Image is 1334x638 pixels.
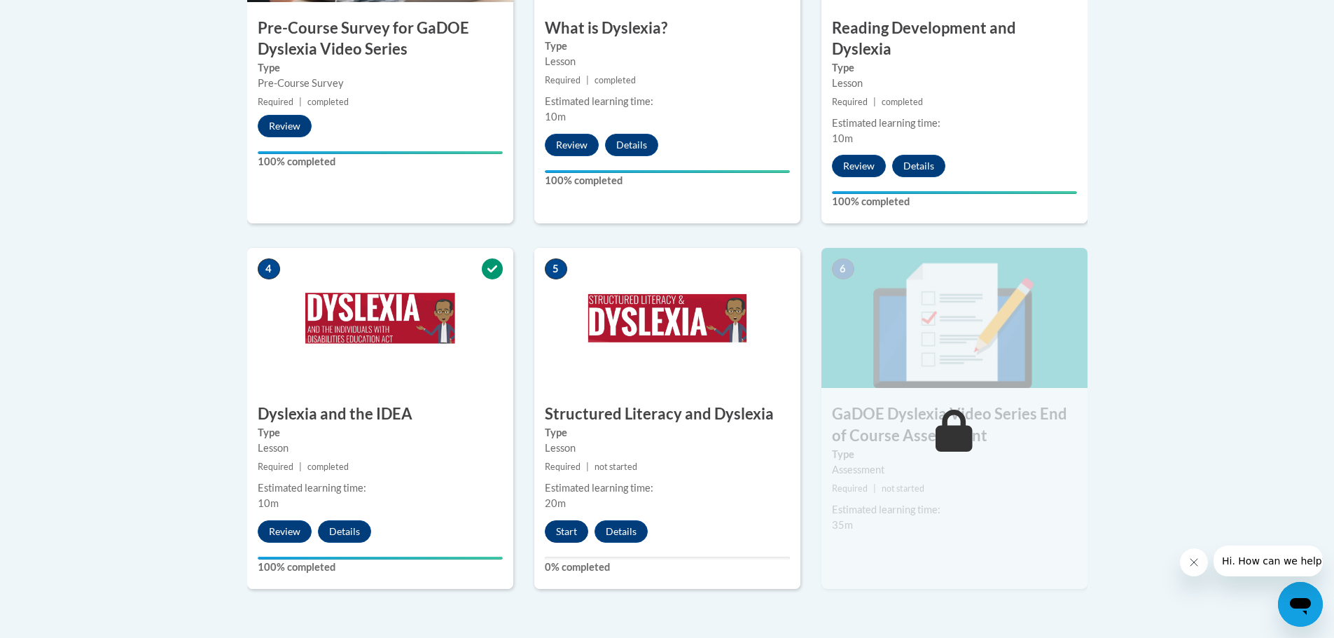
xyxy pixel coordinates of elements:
[258,441,503,456] div: Lesson
[247,18,513,61] h3: Pre-Course Survey for GaDOE Dyslexia Video Series
[832,155,886,177] button: Review
[545,462,581,472] span: Required
[586,75,589,85] span: |
[821,18,1088,61] h3: Reading Development and Dyslexia
[534,248,800,388] img: Course Image
[605,134,658,156] button: Details
[832,116,1077,131] div: Estimated learning time:
[545,441,790,456] div: Lesson
[1214,546,1323,576] iframe: Message from company
[258,560,503,575] label: 100% completed
[545,54,790,69] div: Lesson
[882,483,924,494] span: not started
[545,173,790,188] label: 100% completed
[832,519,853,531] span: 35m
[534,18,800,39] h3: What is Dyslexia?
[545,75,581,85] span: Required
[832,191,1077,194] div: Your progress
[545,425,790,441] label: Type
[873,97,876,107] span: |
[595,462,637,472] span: not started
[545,111,566,123] span: 10m
[258,480,503,496] div: Estimated learning time:
[545,480,790,496] div: Estimated learning time:
[258,115,312,137] button: Review
[299,97,302,107] span: |
[258,520,312,543] button: Review
[8,10,113,21] span: Hi. How can we help?
[832,483,868,494] span: Required
[545,39,790,54] label: Type
[1180,548,1208,576] iframe: Close message
[545,520,588,543] button: Start
[832,60,1077,76] label: Type
[832,194,1077,209] label: 100% completed
[873,483,876,494] span: |
[247,248,513,388] img: Course Image
[832,447,1077,462] label: Type
[832,97,868,107] span: Required
[545,134,599,156] button: Review
[821,248,1088,388] img: Course Image
[258,154,503,169] label: 100% completed
[258,76,503,91] div: Pre-Course Survey
[258,497,279,509] span: 10m
[832,132,853,144] span: 10m
[534,403,800,425] h3: Structured Literacy and Dyslexia
[821,403,1088,447] h3: GaDOE Dyslexia Video Series End of Course Assessment
[545,170,790,173] div: Your progress
[307,97,349,107] span: completed
[258,462,293,472] span: Required
[892,155,945,177] button: Details
[258,258,280,279] span: 4
[258,557,503,560] div: Your progress
[882,97,923,107] span: completed
[247,403,513,425] h3: Dyslexia and the IDEA
[832,502,1077,518] div: Estimated learning time:
[258,60,503,76] label: Type
[832,76,1077,91] div: Lesson
[318,520,371,543] button: Details
[307,462,349,472] span: completed
[258,97,293,107] span: Required
[586,462,589,472] span: |
[545,497,566,509] span: 20m
[832,258,854,279] span: 6
[595,520,648,543] button: Details
[258,151,503,154] div: Your progress
[1278,582,1323,627] iframe: Button to launch messaging window
[545,258,567,279] span: 5
[832,462,1077,478] div: Assessment
[299,462,302,472] span: |
[545,560,790,575] label: 0% completed
[545,94,790,109] div: Estimated learning time:
[258,425,503,441] label: Type
[595,75,636,85] span: completed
